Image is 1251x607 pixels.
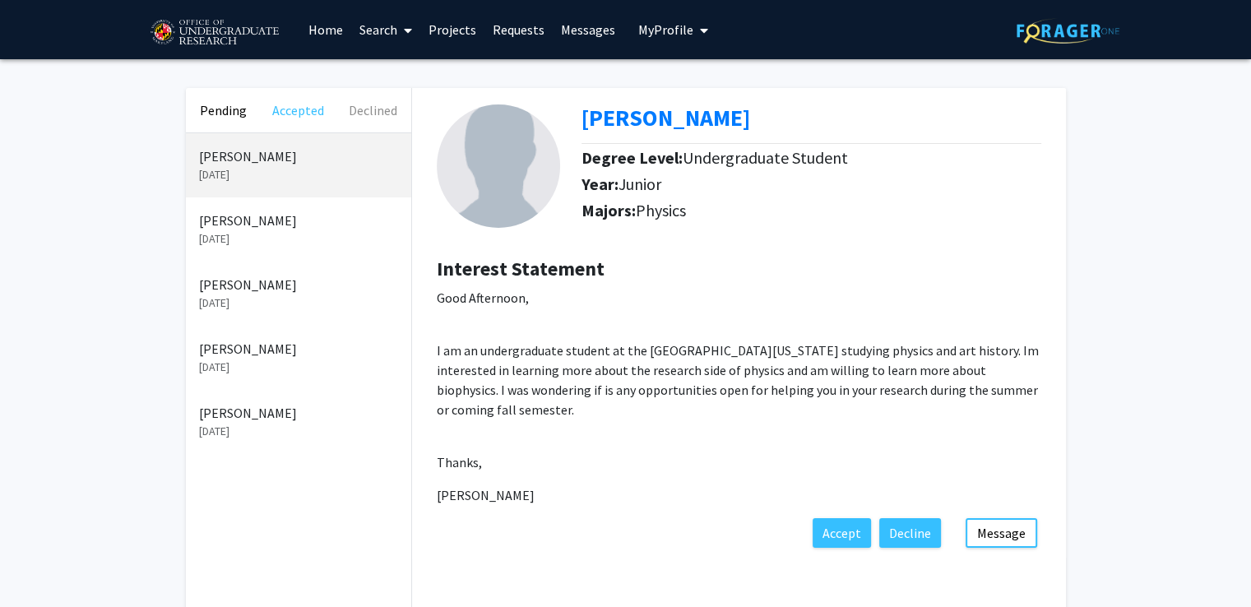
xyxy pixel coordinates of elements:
[437,256,605,281] b: Interest Statement
[186,88,261,132] button: Pending
[261,88,336,132] button: Accepted
[12,533,70,595] iframe: Chat
[199,146,398,166] p: [PERSON_NAME]
[437,288,1041,308] p: Good Afternoon,
[581,200,636,220] b: Majors:
[336,88,410,132] button: Declined
[199,230,398,248] p: [DATE]
[581,103,750,132] b: [PERSON_NAME]
[638,21,693,38] span: My Profile
[966,518,1037,548] button: Message
[199,166,398,183] p: [DATE]
[553,1,623,58] a: Messages
[437,104,560,228] img: Profile Picture
[813,518,871,548] button: Accept
[199,211,398,230] p: [PERSON_NAME]
[484,1,553,58] a: Requests
[420,1,484,58] a: Projects
[636,200,686,220] span: Physics
[581,174,619,194] b: Year:
[683,147,848,168] span: Undergraduate Student
[879,518,941,548] button: Decline
[145,12,284,53] img: University of Maryland Logo
[1017,18,1119,44] img: ForagerOne Logo
[199,423,398,440] p: [DATE]
[437,341,1041,419] p: I am an undergraduate student at the [GEOGRAPHIC_DATA][US_STATE] studying physics and art history...
[199,339,398,359] p: [PERSON_NAME]
[581,103,750,132] a: Opens in a new tab
[199,403,398,423] p: [PERSON_NAME]
[351,1,420,58] a: Search
[581,147,683,168] b: Degree Level:
[199,294,398,312] p: [DATE]
[437,487,535,503] span: [PERSON_NAME]
[199,275,398,294] p: [PERSON_NAME]
[619,174,661,194] span: Junior
[300,1,351,58] a: Home
[437,452,1041,472] p: Thanks,
[199,359,398,376] p: [DATE]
